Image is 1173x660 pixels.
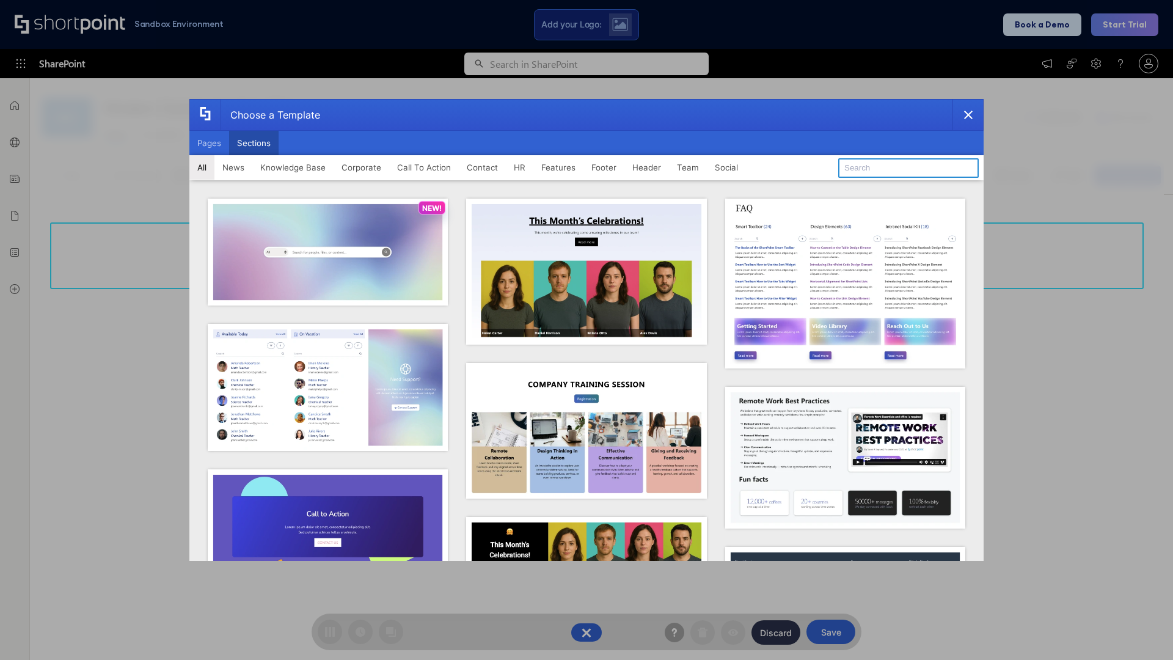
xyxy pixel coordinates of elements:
[669,155,707,180] button: Team
[189,131,229,155] button: Pages
[624,155,669,180] button: Header
[838,158,979,178] input: Search
[422,204,442,213] p: NEW!
[506,155,533,180] button: HR
[707,155,746,180] button: Social
[214,155,252,180] button: News
[334,155,389,180] button: Corporate
[221,100,320,130] div: Choose a Template
[389,155,459,180] button: Call To Action
[1112,601,1173,660] iframe: Chat Widget
[189,99,984,561] div: template selector
[533,155,583,180] button: Features
[252,155,334,180] button: Knowledge Base
[229,131,279,155] button: Sections
[189,155,214,180] button: All
[583,155,624,180] button: Footer
[459,155,506,180] button: Contact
